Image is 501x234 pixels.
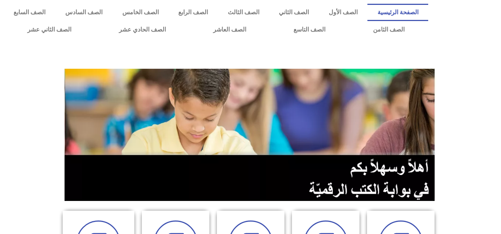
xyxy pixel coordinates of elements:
[349,21,428,38] a: الصف الثامن
[218,4,269,21] a: الصف الثالث
[190,21,270,38] a: الصف العاشر
[95,21,189,38] a: الصف الحادي عشر
[56,4,113,21] a: الصف السادس
[4,4,56,21] a: الصف السابع
[4,21,95,38] a: الصف الثاني عشر
[169,4,218,21] a: الصف الرابع
[319,4,368,21] a: الصف الأول
[112,4,169,21] a: الصف الخامس
[367,4,428,21] a: الصفحة الرئيسية
[269,4,319,21] a: الصف الثاني
[270,21,349,38] a: الصف التاسع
